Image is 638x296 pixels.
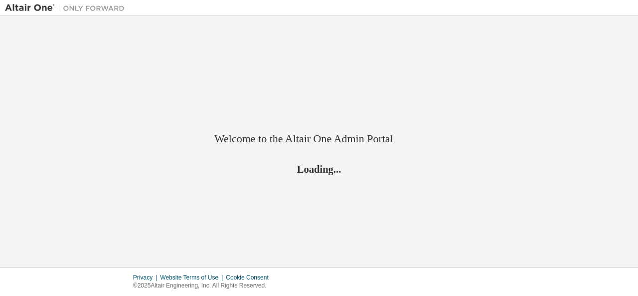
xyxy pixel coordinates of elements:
div: Cookie Consent [226,274,274,282]
p: © 2025 Altair Engineering, Inc. All Rights Reserved. [133,282,275,290]
div: Website Terms of Use [160,274,226,282]
img: Altair One [5,3,130,13]
h2: Loading... [214,162,424,175]
div: Privacy [133,274,160,282]
h2: Welcome to the Altair One Admin Portal [214,132,424,146]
